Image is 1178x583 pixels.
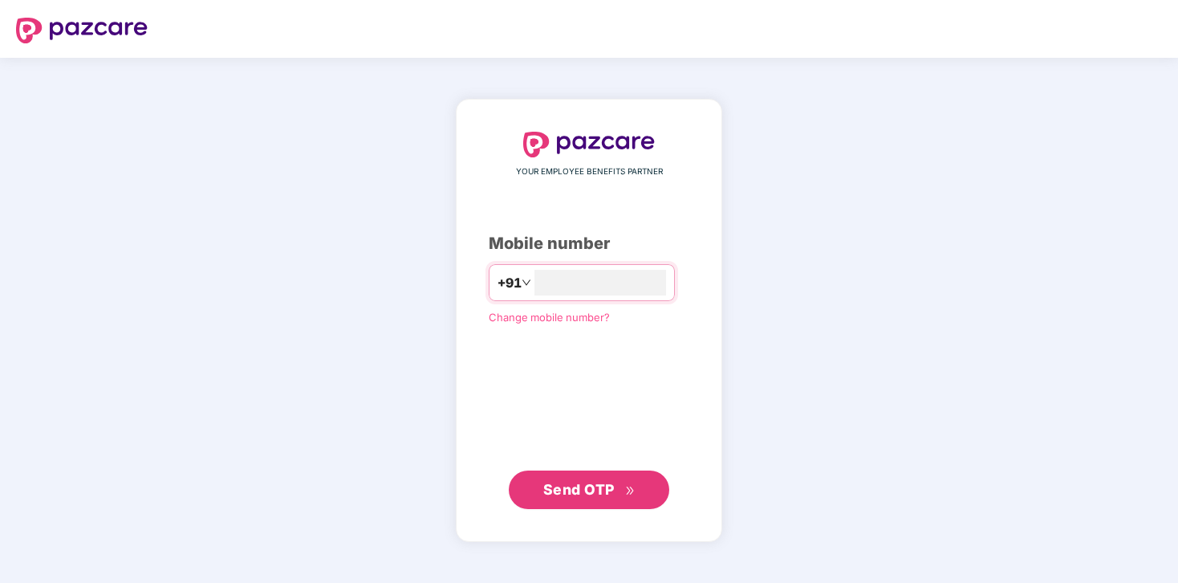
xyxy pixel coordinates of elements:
[16,18,148,43] img: logo
[522,278,531,287] span: down
[489,231,689,256] div: Mobile number
[625,486,636,496] span: double-right
[498,273,522,293] span: +91
[489,311,610,324] a: Change mobile number?
[516,165,663,178] span: YOUR EMPLOYEE BENEFITS PARTNER
[523,132,655,157] img: logo
[543,481,615,498] span: Send OTP
[509,471,669,509] button: Send OTPdouble-right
